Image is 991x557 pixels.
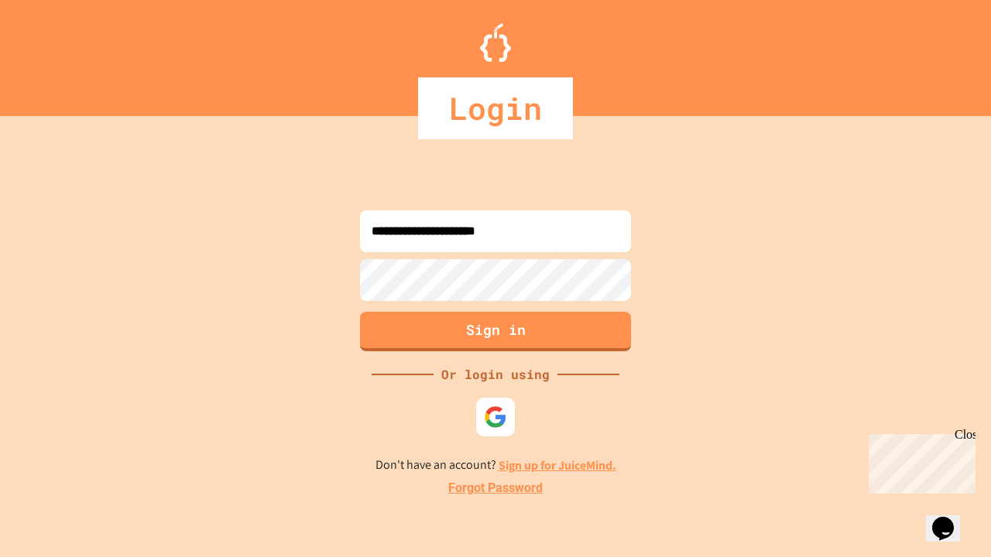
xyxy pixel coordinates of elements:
img: Logo.svg [480,23,511,62]
a: Forgot Password [448,479,543,497]
iframe: chat widget [926,495,976,542]
p: Don't have an account? [375,456,616,475]
a: Sign up for JuiceMind. [499,457,616,473]
div: Or login using [434,365,557,384]
button: Sign in [360,312,631,351]
iframe: chat widget [862,428,976,494]
img: google-icon.svg [484,405,507,429]
div: Login [418,77,573,139]
div: Chat with us now!Close [6,6,107,98]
